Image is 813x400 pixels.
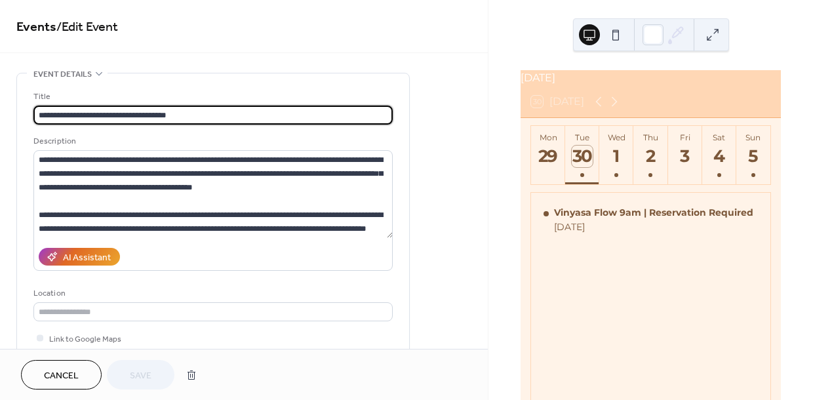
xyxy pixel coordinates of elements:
[44,369,79,383] span: Cancel
[702,126,736,184] button: Sat4
[572,146,593,167] div: 30
[554,207,753,218] div: Vinyasa Flow 9am | Reservation Required
[33,287,390,300] div: Location
[672,132,698,142] div: Fri
[709,146,730,167] div: 4
[63,251,111,265] div: AI Assistant
[706,132,732,142] div: Sat
[33,134,390,148] div: Description
[736,126,770,184] button: Sun5
[637,132,664,142] div: Thu
[554,221,753,233] div: [DATE]
[569,132,595,142] div: Tue
[668,126,702,184] button: Fri3
[633,126,667,184] button: Thu2
[56,14,118,40] span: / Edit Event
[743,146,764,167] div: 5
[21,360,102,390] button: Cancel
[538,146,559,167] div: 29
[521,70,781,86] div: [DATE]
[33,68,92,81] span: Event details
[603,132,629,142] div: Wed
[606,146,627,167] div: 1
[640,146,662,167] div: 2
[531,126,565,184] button: Mon29
[535,132,561,142] div: Mon
[674,146,696,167] div: 3
[39,248,120,266] button: AI Assistant
[599,126,633,184] button: Wed1
[565,126,599,184] button: Tue30
[33,90,390,104] div: Title
[16,14,56,40] a: Events
[49,332,121,346] span: Link to Google Maps
[740,132,766,142] div: Sun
